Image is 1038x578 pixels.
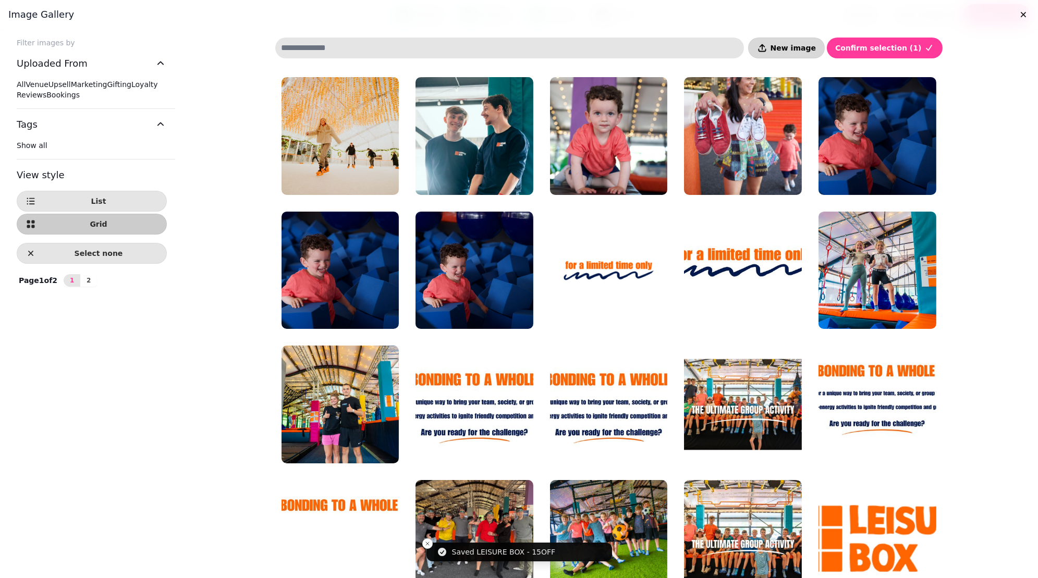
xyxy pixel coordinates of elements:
[84,277,93,284] span: 2
[550,212,668,329] img: White Letter X, Future Company Logo.png
[68,277,76,284] span: 1
[819,346,936,463] img: Black and White Modern Business Profile XTwitter Header (1).png
[26,80,48,89] span: Venue
[550,77,668,195] img: Captura de ecrã 2025-08-03, às 17.58.40.png
[684,346,802,463] img: Blue Smartphone Review Youtube Thumbnail.png
[416,212,533,329] img: Captura de ecrã 2025-08-03, às 16.41.31.png
[282,212,399,329] img: Captura de ecrã 2025-08-03, às 16.53.14.png
[835,44,922,52] span: Confirm selection ( 1 )
[416,346,533,463] img: Black and White Modern Business Profile XTwitter Header (3).png
[748,38,825,58] button: New image
[46,91,80,99] span: Bookings
[282,77,399,195] img: ONICE MANCHESTER FACEBOOK 2.JPG
[416,77,533,195] img: DSC09811 (1).jpg
[684,212,802,329] img: Black and White Modern Business Profile XTwitter Header (4).png
[8,38,175,48] label: Filter images by
[819,212,936,329] img: lesiure box-2.jpg
[39,220,158,228] span: Grid
[17,140,167,159] div: Tags
[17,79,167,108] div: Uploaded From
[15,275,62,286] p: Page 1 of 2
[39,250,158,257] span: Select none
[282,346,399,463] img: lesiure box-9.jpg
[684,77,802,195] img: Captura de ecrã 2025-08-03, às 17.59.11.png
[39,198,158,205] span: List
[71,80,107,89] span: Marketing
[17,243,167,264] button: Select none
[80,274,97,287] button: 2
[8,8,1030,21] h3: Image gallery
[819,77,936,195] img: Captura de ecrã 2025-08-03, às 16.59.53.png
[827,38,943,58] button: Confirm selection (1)
[17,214,167,235] button: Grid
[64,274,80,287] button: 1
[48,80,71,89] span: Upsell
[17,91,46,99] span: Reviews
[550,346,668,463] img: Black and White Modern Business Profile XTwitter Header (2).png
[771,44,816,52] span: New image
[17,168,167,182] h3: View style
[107,80,131,89] span: Gifting
[17,191,167,212] button: List
[64,274,97,287] nav: Pagination
[17,80,26,89] span: All
[131,80,158,89] span: Loyalty
[17,141,47,150] span: Show all
[17,109,167,140] button: Tags
[17,48,167,79] button: Uploaded From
